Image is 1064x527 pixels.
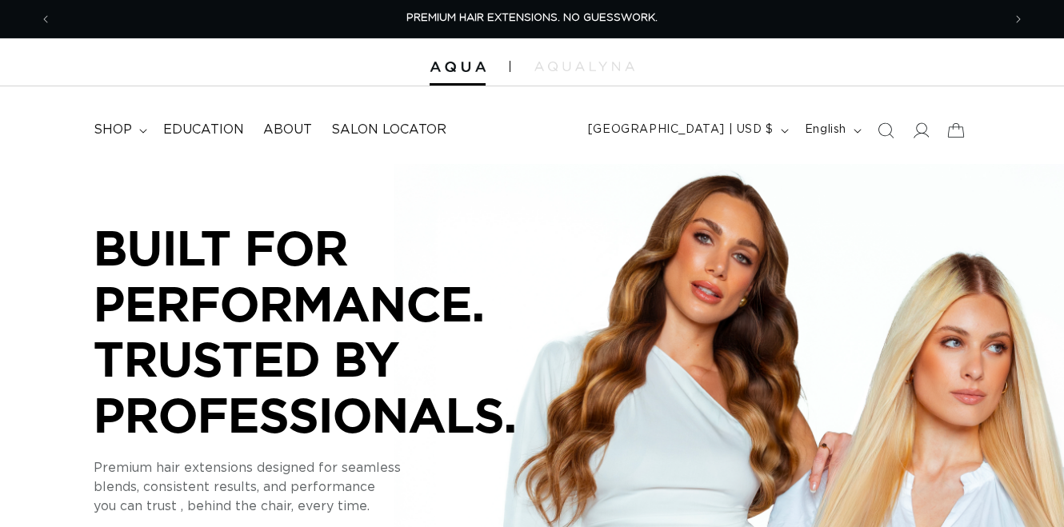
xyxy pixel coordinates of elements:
[254,112,322,148] a: About
[578,115,795,146] button: [GEOGRAPHIC_DATA] | USD $
[868,113,903,148] summary: Search
[406,13,658,23] span: PREMIUM HAIR EXTENSIONS. NO GUESSWORK.
[163,122,244,138] span: Education
[263,122,312,138] span: About
[331,122,446,138] span: Salon Locator
[154,112,254,148] a: Education
[94,458,574,477] p: Premium hair extensions designed for seamless
[805,122,846,138] span: English
[795,115,868,146] button: English
[94,477,574,497] p: blends, consistent results, and performance
[94,220,574,442] p: BUILT FOR PERFORMANCE. TRUSTED BY PROFESSIONALS.
[94,122,132,138] span: shop
[28,4,63,34] button: Previous announcement
[322,112,456,148] a: Salon Locator
[534,62,634,71] img: aqualyna.com
[1001,4,1036,34] button: Next announcement
[84,112,154,148] summary: shop
[94,497,574,516] p: you can trust , behind the chair, every time.
[430,62,486,73] img: Aqua Hair Extensions
[588,122,774,138] span: [GEOGRAPHIC_DATA] | USD $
